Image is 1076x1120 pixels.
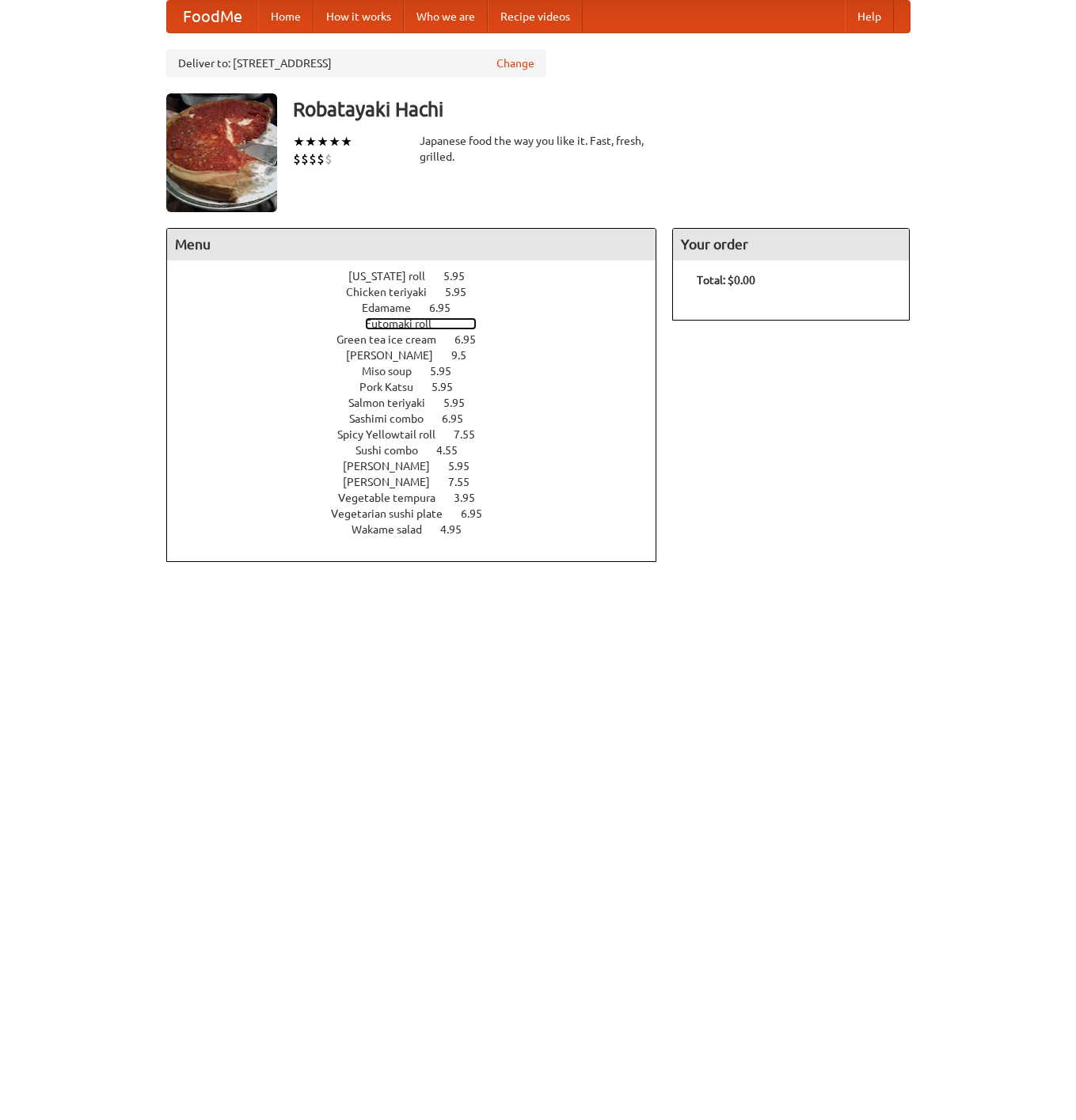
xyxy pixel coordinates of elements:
a: Salmon teriyaki 5.95 [348,397,494,409]
a: Vegetable tempura 3.95 [338,492,504,504]
span: Pork Katsu [359,381,429,393]
span: 4.95 [440,523,477,536]
a: Vegetarian sushi plate 6.95 [331,507,511,520]
span: Green tea ice cream [336,333,452,346]
a: Wakame salad 4.95 [352,523,491,536]
span: Sushi combo [355,444,434,457]
span: Miso soup [362,365,428,378]
li: $ [309,150,317,168]
a: Recipe videos [488,1,583,32]
h4: Your order [673,229,909,260]
span: 3.95 [454,492,491,504]
div: Japanese food the way you like it. Fast, fresh, grilled. [420,133,657,165]
a: Who we are [404,1,488,32]
li: ★ [340,133,352,150]
a: Sashimi combo 6.95 [349,412,492,425]
span: Wakame salad [352,523,438,536]
span: 9.5 [451,349,482,362]
a: Futomaki roll [365,317,477,330]
li: $ [317,150,325,168]
span: 5.95 [445,286,482,298]
img: angular.jpg [166,93,277,212]
a: Spicy Yellowtail roll 7.55 [337,428,504,441]
a: How it works [314,1,404,32]
span: Salmon teriyaki [348,397,441,409]
li: ★ [305,133,317,150]
a: [PERSON_NAME] 7.55 [343,476,499,488]
span: Vegetable tempura [338,492,451,504]
a: Change [496,55,534,71]
span: 4.55 [436,444,473,457]
a: Edamame 6.95 [362,302,480,314]
li: ★ [293,133,305,150]
a: Miso soup 5.95 [362,365,481,378]
span: Futomaki roll [365,317,447,330]
span: Vegetarian sushi plate [331,507,458,520]
a: Green tea ice cream 6.95 [336,333,505,346]
li: ★ [317,133,329,150]
a: FoodMe [167,1,258,32]
span: 7.55 [454,428,491,441]
span: Spicy Yellowtail roll [337,428,451,441]
span: [PERSON_NAME] [343,476,446,488]
a: Home [258,1,314,32]
div: Deliver to: [STREET_ADDRESS] [166,49,546,78]
a: Sushi combo 4.55 [355,444,487,457]
span: Chicken teriyaki [346,286,443,298]
li: $ [325,150,333,168]
h3: Robatayaki Hachi [293,93,911,125]
a: Pork Katsu 5.95 [359,381,482,393]
span: Edamame [362,302,427,314]
a: Help [845,1,894,32]
li: $ [293,150,301,168]
span: 6.95 [442,412,479,425]
li: $ [301,150,309,168]
span: 5.95 [430,365,467,378]
b: Total: $0.00 [697,274,755,287]
h4: Menu [167,229,656,260]
span: [PERSON_NAME] [343,460,446,473]
span: 6.95 [454,333,492,346]
a: Chicken teriyaki 5.95 [346,286,496,298]
a: [US_STATE] roll 5.95 [348,270,494,283]
span: 5.95 [448,460,485,473]
span: [PERSON_NAME] [346,349,449,362]
span: 5.95 [443,397,481,409]
span: 7.55 [448,476,485,488]
li: ★ [329,133,340,150]
span: 6.95 [461,507,498,520]
span: Sashimi combo [349,412,439,425]
a: [PERSON_NAME] 5.95 [343,460,499,473]
span: 6.95 [429,302,466,314]
span: [US_STATE] roll [348,270,441,283]
span: 5.95 [432,381,469,393]
span: 5.95 [443,270,481,283]
a: [PERSON_NAME] 9.5 [346,349,496,362]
